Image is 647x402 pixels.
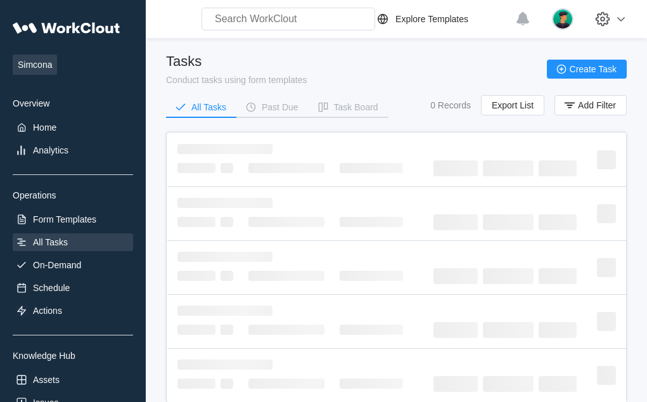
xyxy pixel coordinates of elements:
span: ‌ [248,217,324,227]
span: Create Task [570,65,617,74]
span: ‌ [340,163,403,173]
a: Analytics [13,141,133,159]
span: ‌ [597,150,616,169]
button: Past Due [236,98,309,117]
span: ‌ [248,325,324,335]
button: Export List [481,95,544,115]
a: Schedule [13,279,133,297]
span: ‌ [177,306,272,316]
span: ‌ [248,379,324,389]
span: ‌ [539,376,577,392]
div: Tasks [166,53,307,70]
span: ‌ [433,322,478,338]
span: ‌ [340,379,403,389]
span: ‌ [433,376,478,392]
button: Create Task [547,60,627,79]
span: ‌ [433,268,478,284]
div: Operations [13,190,133,200]
span: ‌ [177,198,272,208]
div: Actions [33,306,62,316]
div: All Tasks [191,103,226,112]
span: ‌ [483,376,534,392]
span: ‌ [340,325,403,335]
a: Home [13,119,133,136]
div: Analytics [33,145,68,155]
span: ‌ [340,217,403,227]
span: Add Filter [578,101,616,110]
div: Past Due [262,103,298,112]
span: ‌ [340,271,403,281]
span: ‌ [221,217,233,227]
a: Explore Templates [375,11,509,27]
a: Assets [13,371,133,389]
div: Knowledge Hub [13,351,133,361]
div: 0 Records [430,100,471,110]
span: ‌ [597,204,616,223]
span: ‌ [177,163,215,173]
div: On-Demand [33,260,81,270]
button: Task Board [309,98,388,117]
div: Home [33,122,56,133]
div: All Tasks [33,237,68,247]
div: Conduct tasks using form templates [166,75,307,85]
img: user.png [552,8,573,30]
input: Search WorkClout [202,8,375,30]
span: ‌ [221,325,233,335]
div: Task Board [334,103,378,112]
span: ‌ [177,217,215,227]
span: ‌ [539,160,577,176]
div: Explore Templates [395,14,468,24]
span: ‌ [177,271,215,281]
span: ‌ [539,322,577,338]
span: ‌ [483,160,534,176]
span: ‌ [177,144,272,154]
span: ‌ [433,160,478,176]
span: ‌ [483,214,534,230]
span: ‌ [221,379,233,389]
span: ‌ [483,322,534,338]
button: Add Filter [554,95,627,115]
span: ‌ [177,252,272,262]
span: Export List [492,101,534,110]
span: ‌ [597,312,616,331]
a: On-Demand [13,256,133,274]
div: Form Templates [33,214,96,224]
span: ‌ [483,268,534,284]
div: Schedule [33,283,70,293]
span: ‌ [248,163,324,173]
span: ‌ [597,366,616,385]
span: ‌ [539,214,577,230]
span: ‌ [248,271,324,281]
span: ‌ [597,258,616,277]
a: Actions [13,302,133,320]
a: Form Templates [13,211,133,228]
span: ‌ [221,271,233,281]
div: Overview [13,98,133,108]
span: ‌ [177,325,215,335]
a: All Tasks [13,233,133,251]
span: ‌ [177,379,215,389]
span: ‌ [539,268,577,284]
span: ‌ [433,214,478,230]
button: All Tasks [166,98,236,117]
span: ‌ [221,163,233,173]
span: ‌ [177,360,272,370]
span: Simcona [13,55,57,75]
